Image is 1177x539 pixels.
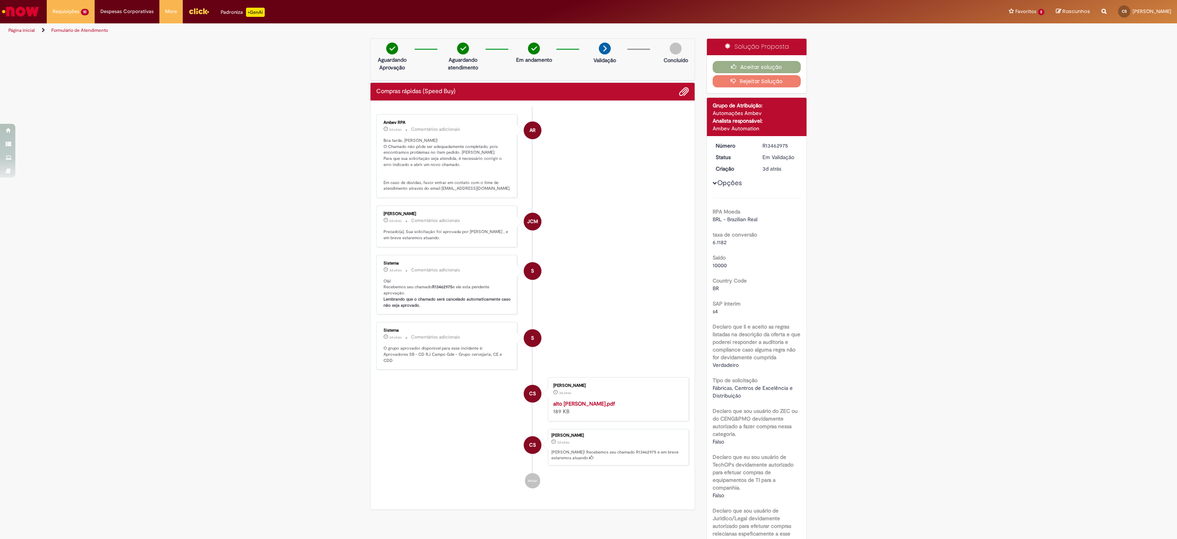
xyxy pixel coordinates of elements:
[1122,9,1127,14] span: CS
[713,277,747,284] b: Country Code
[762,165,781,172] time: 29/08/2025 15:20:20
[710,165,757,173] dt: Criação
[389,335,402,340] span: 3d atrás
[553,400,615,407] a: alto [PERSON_NAME].pdf
[389,127,402,132] span: 2d atrás
[52,8,79,15] span: Requisições
[386,43,398,54] img: check-circle-green.png
[411,334,460,340] small: Comentários adicionais
[384,296,512,308] b: Lembrando que o chamado será cancelado automaticamente caso não seja aprovado.
[8,27,35,33] a: Página inicial
[384,212,511,216] div: [PERSON_NAME]
[51,27,108,33] a: Formulário de Atendimento
[710,142,757,150] dt: Número
[384,229,511,241] p: Prezado(a), Sua solicitação foi aprovada por [PERSON_NAME] , e em breve estaremos atuando.
[389,127,402,132] time: 30/08/2025 13:38:32
[432,284,452,290] b: R13462975
[384,345,511,363] p: O grupo aprovador disponível para esse incidente é: Aprovadores SB - CD RJ Campo Gde - Grupo cerv...
[707,39,807,55] div: Solução Proposta
[376,429,689,466] li: Claudiomiro Fuly De Souza
[713,231,757,238] b: taxa de conversão
[713,300,741,307] b: SAP Interim
[551,433,685,438] div: [PERSON_NAME]
[713,308,718,315] span: s4
[551,449,685,461] p: [PERSON_NAME]! Recebemos seu chamado R13462975 e em breve estaremos atuando.
[713,492,724,499] span: Falso
[557,440,569,445] span: 3d atrás
[411,126,460,133] small: Comentários adicionais
[713,239,726,246] span: 6.1182
[529,121,536,140] span: AR
[670,43,682,54] img: img-circle-grey.png
[713,61,801,73] button: Aceitar solução
[762,142,798,150] div: R13462975
[713,208,740,215] b: RPA Moeda
[713,377,757,384] b: Tipo de solicitação
[376,107,689,496] ul: Histórico de tíquete
[664,56,688,64] p: Concluído
[100,8,154,15] span: Despesas Corporativas
[384,138,511,192] p: Boa tarde, [PERSON_NAME]! O Chamado não pôde ser adequadamente completado, pois encontramos probl...
[384,328,511,333] div: Sistema
[6,23,779,38] ul: Trilhas de página
[528,43,540,54] img: check-circle-green.png
[527,212,538,231] span: JCM
[384,261,511,266] div: Sistema
[531,329,534,347] span: S
[713,362,739,368] span: Verdadeiro
[165,8,177,15] span: More
[713,254,726,261] b: Saldo
[389,268,402,273] time: 29/08/2025 15:20:32
[389,335,402,340] time: 29/08/2025 15:20:29
[557,440,569,445] time: 29/08/2025 15:20:20
[713,117,801,125] div: Analista responsável:
[411,267,460,273] small: Comentários adicionais
[713,438,724,445] span: Falso
[762,153,798,161] div: Em Validação
[762,165,798,173] div: 29/08/2025 15:20:20
[246,8,265,17] p: +GenAi
[524,329,541,347] div: System
[713,408,798,437] b: Declaro que sou usuário do ZEC ou do CENG&PMO devidamente autorizado a fazer compras nessa catego...
[529,436,536,454] span: CS
[81,9,89,15] span: 10
[713,109,801,117] div: Automações Ambev
[516,56,552,64] p: Em andamento
[189,5,209,17] img: click_logo_yellow_360x200.png
[531,262,534,280] span: S
[713,323,800,361] b: Declaro que li e aceito as regras listadas na descrição da oferta e que poderei responder a audit...
[1015,8,1036,15] span: Favoritos
[553,400,681,415] div: 189 KB
[1038,9,1044,15] span: 2
[713,102,801,109] div: Grupo de Atribuição:
[376,88,456,95] h2: Compras rápidas (Speed Buy) Histórico de tíquete
[411,217,460,224] small: Comentários adicionais
[524,436,541,454] div: Claudiomiro Fuly De Souza
[679,87,689,97] button: Adicionar anexos
[713,285,719,292] span: BR
[457,43,469,54] img: check-circle-green.png
[1133,8,1171,15] span: [PERSON_NAME]
[1056,8,1090,15] a: Rascunhos
[762,165,781,172] span: 3d atrás
[529,385,536,403] span: CS
[710,153,757,161] dt: Status
[524,213,541,230] div: José Carlos Menezes De Oliveira Junior
[524,262,541,280] div: System
[713,125,801,132] div: Ambev Automation
[524,122,541,139] div: Ambev RPA
[713,385,794,399] span: Fábricas, Centros de Excelência e Distribuição
[221,8,265,17] div: Padroniza
[389,219,402,223] span: 2d atrás
[713,262,727,269] span: 10000
[593,56,616,64] p: Validação
[559,391,571,395] time: 29/08/2025 15:20:13
[384,278,511,309] p: Olá! Recebemos seu chamado e ele esta pendente aprovação.
[384,120,511,125] div: Ambev RPA
[713,454,793,491] b: Declaro que eu sou usuário de TechOPs devidamente autorizado para efetuar compras de equipamentos...
[389,268,402,273] span: 3d atrás
[1,4,40,19] img: ServiceNow
[713,75,801,87] button: Rejeitar Solução
[599,43,611,54] img: arrow-next.png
